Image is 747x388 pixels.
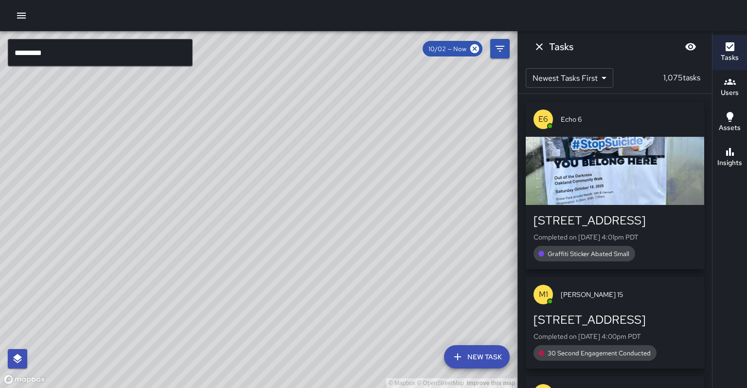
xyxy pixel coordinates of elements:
p: E6 [538,113,548,125]
p: M1 [539,289,548,300]
button: Filters [490,39,510,58]
div: Newest Tasks First [526,68,613,88]
p: Completed on [DATE] 4:01pm PDT [534,232,696,242]
span: Echo 6 [561,114,696,124]
h6: Assets [719,123,741,133]
span: [PERSON_NAME] 15 [561,290,696,299]
button: M1[PERSON_NAME] 15[STREET_ADDRESS]Completed on [DATE] 4:00pm PDT30 Second Engagement Conducted [526,277,704,369]
p: 1,075 tasks [659,72,704,84]
p: Completed on [DATE] 4:00pm PDT [534,332,696,341]
button: Blur [681,37,700,56]
h6: Tasks [549,39,573,55]
button: E6Echo 6[STREET_ADDRESS]Completed on [DATE] 4:01pm PDTGraffiti Sticker Abated Small [526,102,704,269]
span: 10/02 — Now [423,45,472,53]
div: [STREET_ADDRESS] [534,312,696,328]
h6: Insights [717,158,742,168]
h6: Tasks [721,53,739,63]
button: Assets [712,105,747,140]
button: New Task [444,345,510,369]
span: 30 Second Engagement Conducted [542,349,657,357]
button: Dismiss [530,37,549,56]
div: 10/02 — Now [423,41,482,56]
h6: Users [721,88,739,98]
button: Users [712,70,747,105]
button: Insights [712,140,747,175]
button: Tasks [712,35,747,70]
span: Graffiti Sticker Abated Small [542,250,635,258]
div: [STREET_ADDRESS] [534,213,696,228]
